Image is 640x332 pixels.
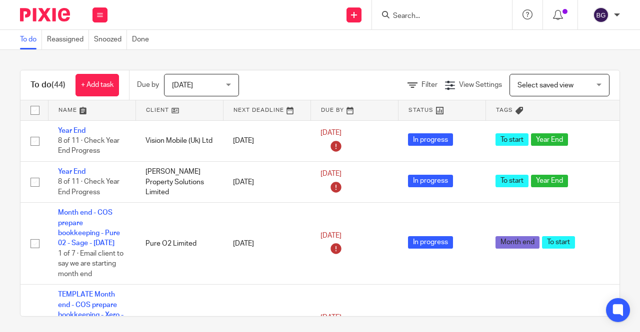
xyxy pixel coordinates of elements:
span: Select saved view [517,82,573,89]
td: [DATE] [223,203,310,285]
span: 1 of 7 · Email client to say we are starting month end [58,250,123,278]
span: 8 of 11 · Check Year End Progress [58,137,119,155]
span: [DATE] [320,314,341,321]
span: Tags [496,107,513,113]
span: To start [542,236,575,249]
td: Vision Mobile (Uk) Ltd [135,120,223,161]
a: Month end - COS prepare bookkeeping - Pure 02 - Sage - [DATE] [58,209,120,247]
span: [DATE] [320,232,341,239]
a: + Add task [75,74,119,96]
span: In progress [408,133,453,146]
span: Filter [421,81,437,88]
a: Reassigned [47,30,89,49]
a: Year End [58,127,85,134]
td: [PERSON_NAME] Property Solutions Limited [135,161,223,202]
a: To do [20,30,42,49]
img: svg%3E [593,7,609,23]
a: Snoozed [94,30,127,49]
a: Year End [58,168,85,175]
img: Pixie [20,8,70,21]
span: View Settings [459,81,502,88]
span: (44) [51,81,65,89]
span: Year End [531,175,568,187]
span: [DATE] [320,171,341,178]
span: Month end [495,236,539,249]
span: [DATE] [172,82,193,89]
span: 8 of 11 · Check Year End Progress [58,179,119,196]
td: [DATE] [223,161,310,202]
td: [DATE] [223,120,310,161]
span: Year End [531,133,568,146]
a: Done [132,30,154,49]
h1: To do [30,80,65,90]
span: To start [495,133,528,146]
span: In progress [408,236,453,249]
input: Search [392,12,482,21]
td: Pure O2 Limited [135,203,223,285]
p: Due by [137,80,159,90]
span: To start [495,175,528,187]
a: TEMPLATE Month end - COS prepare bookkeeping - Xero - [DATE] [58,291,123,329]
span: In progress [408,175,453,187]
span: [DATE] [320,129,341,136]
